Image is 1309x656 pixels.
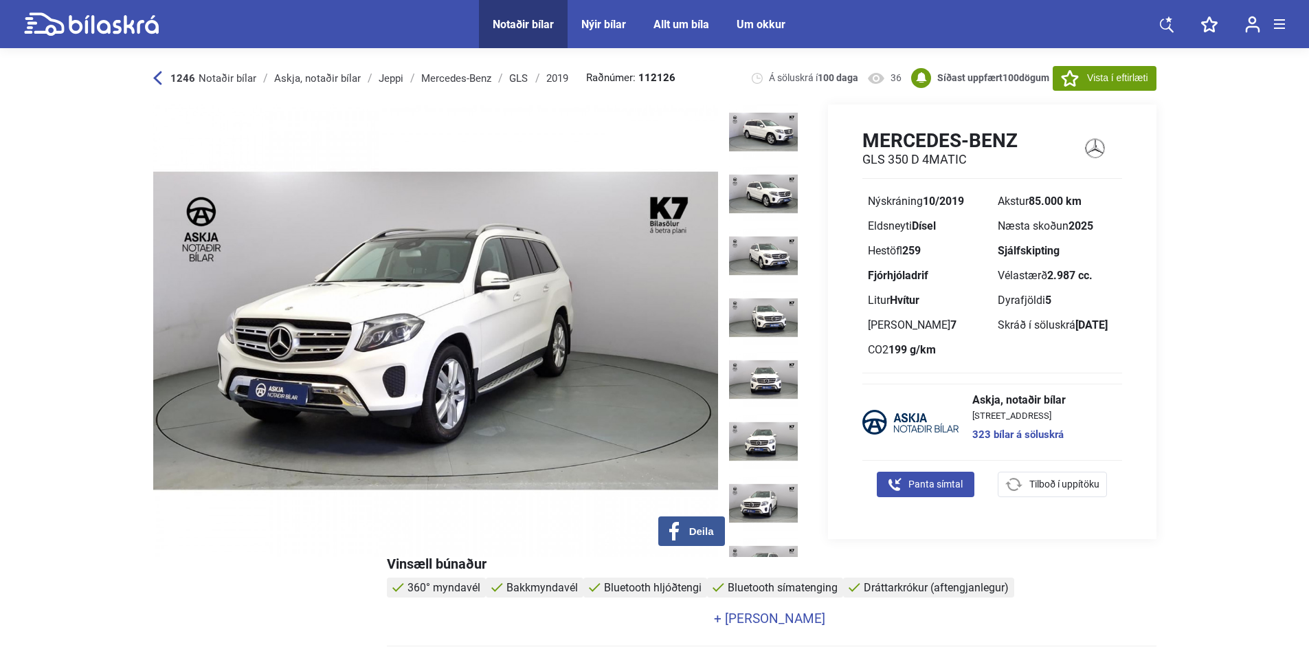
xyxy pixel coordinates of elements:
[998,244,1060,257] b: Sjálfskipting
[972,395,1066,406] span: Askja, notaðir bílar
[421,73,491,84] div: Mercedes-Benz
[689,525,714,538] span: Deila
[998,221,1117,232] div: Næsta skoðun
[493,18,554,31] a: Notaðir bílar
[729,476,798,531] img: 1749579608_6712227591549467783_21879581327785713.jpg
[1029,195,1082,208] b: 85.000 km
[729,228,798,283] img: 1749579607_3628048537128433642_21879579899111815.jpg
[1087,71,1148,85] span: Vista í eftirlæti
[604,581,702,594] span: Bluetooth hljóðtengi
[729,352,798,407] img: 1749579608_1897423290940933139_21879580602188320.jpg
[923,195,964,208] b: 10/2019
[972,411,1066,420] span: [STREET_ADDRESS]
[199,72,256,85] span: Notaðir bílar
[1245,16,1260,33] img: user-login.svg
[509,73,528,84] div: GLS
[868,221,987,232] div: Eldsneyti
[379,73,403,84] div: Jeppi
[729,290,798,345] img: 1749579607_2950294044699277543_21879580256069156.jpg
[729,538,798,593] img: 1749579609_2089838622280982803_21879581672655282.jpg
[890,294,919,307] b: Hvítur
[902,244,921,257] b: 259
[1047,269,1093,282] b: 2.987 cc.
[891,72,902,85] span: 36
[1003,72,1019,83] span: 100
[818,72,858,83] b: 100 daga
[862,152,1018,167] h2: GLS 350 D 4MATIC
[658,516,725,546] button: Deila
[737,18,785,31] a: Um okkur
[1053,66,1156,91] button: Vista í eftirlæti
[888,343,936,356] b: 199 g/km
[998,295,1117,306] div: Dyrafjöldi
[908,477,963,492] span: Panta símtal
[407,581,480,594] span: 360° myndavél
[950,318,956,331] b: 7
[387,612,1153,625] a: + [PERSON_NAME]
[729,105,798,160] img: 1749579606_3774504250635863761_21879579077295294.jpg
[868,196,987,207] div: Nýskráning
[769,72,858,85] span: Á söluskrá í
[868,269,928,282] b: Fjórhjóladrif
[1045,294,1051,307] b: 5
[998,196,1117,207] div: Akstur
[729,414,798,469] img: 1749579608_5228183604606583215_21879580957074526.jpg
[1069,129,1122,168] img: logo Mercedes-Benz GLS 350 D 4MATIC
[638,73,675,83] b: 112126
[546,73,568,84] div: 2019
[1069,219,1093,232] b: 2025
[912,219,936,232] b: Dísel
[862,129,1018,152] h1: Mercedes-Benz
[937,72,1049,83] b: Síðast uppfært dögum
[864,581,1009,594] span: Dráttarkrókur (aftengjanlegur)
[653,18,709,31] a: Allt um bíla
[868,345,987,356] div: CO2
[729,166,798,221] img: 1749579606_1583828381238608400_21879579546352824.jpg
[506,581,578,594] span: Bakkmyndavél
[998,270,1117,281] div: Vélastærð
[998,320,1117,331] div: Skráð í söluskrá
[586,73,675,83] span: Raðnúmer:
[581,18,626,31] a: Nýir bílar
[170,72,195,85] b: 1246
[1029,477,1099,492] span: Tilboð í uppítöku
[728,581,838,594] span: Bluetooth símatenging
[387,557,1156,571] div: Vinsæll búnaður
[868,245,987,256] div: Hestöfl
[868,295,987,306] div: Litur
[274,73,361,84] div: Askja, notaðir bílar
[868,320,987,331] div: [PERSON_NAME]
[972,430,1066,440] a: 323 bílar á söluskrá
[1075,318,1108,331] b: [DATE]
